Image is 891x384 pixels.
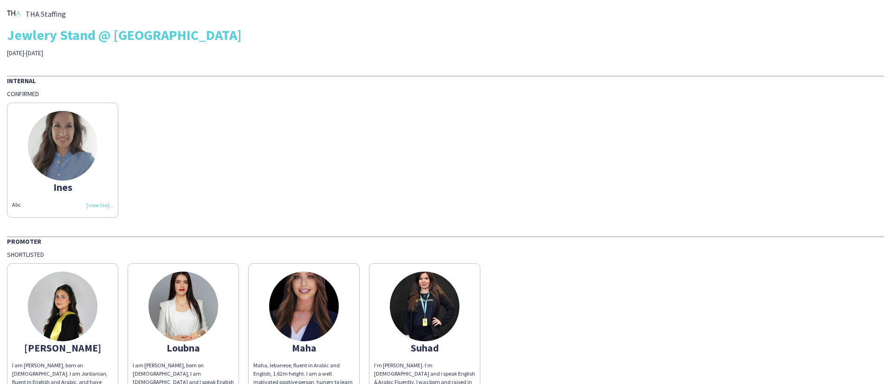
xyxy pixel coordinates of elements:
div: Maha [253,344,355,352]
img: thumb-c2c62920-666d-42a4-bc92-4ab14fb72bac.png [7,7,21,21]
img: thumb-6853a4cfd35ec.jpg [28,111,97,181]
div: [PERSON_NAME] [12,344,113,352]
div: Abc [12,201,113,209]
img: thumb-65846a8754f2b.jpeg [390,272,459,341]
div: Promoter [7,236,884,246]
img: thumb-62f9a297-14ea-4f76-99a9-8314e0e372b2.jpg [269,272,339,341]
div: Jewlery Stand @ [GEOGRAPHIC_DATA] [7,28,884,42]
div: Confirmed [7,90,884,98]
span: THA Staffing [26,10,66,18]
div: Suhad [374,344,475,352]
div: Ines [12,183,113,191]
div: [DATE]-[DATE] [7,49,314,57]
div: Loubna [133,344,234,352]
div: Shortlisted [7,250,884,259]
img: thumb-71178b0f-fcd9-4816-bdcf-ac2b84812377.jpg [148,272,218,341]
img: thumb-fb9a59cc-1205-476c-89f3-892c43d5d6da.jpg [28,272,97,341]
div: Internal [7,76,884,85]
